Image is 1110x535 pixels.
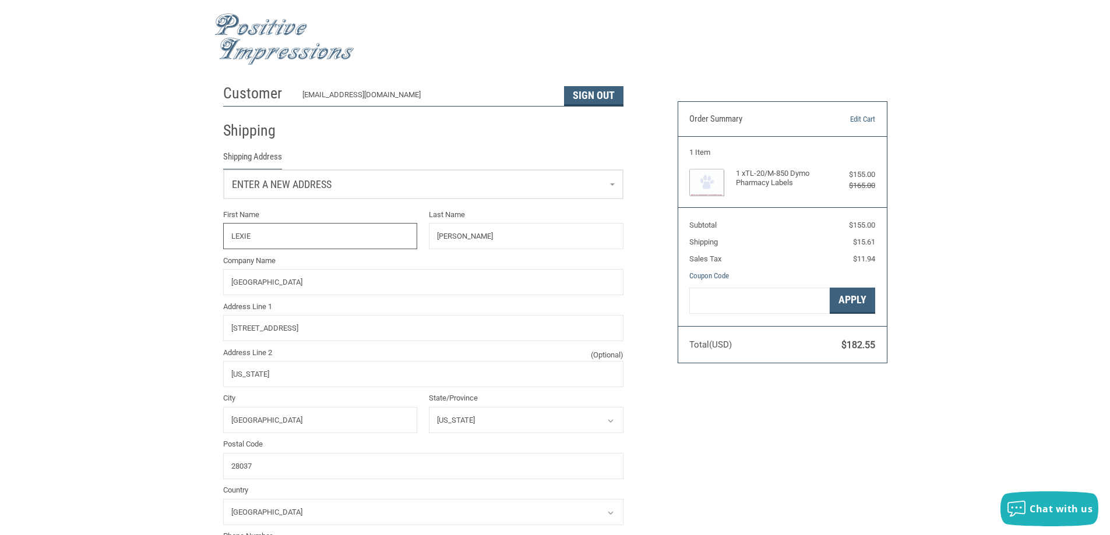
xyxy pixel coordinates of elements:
h3: Order Summary [689,114,816,125]
div: $165.00 [829,180,875,192]
h4: 1 x TL-20/M-850 Dymo Pharmacy Labels [736,169,826,188]
span: Shipping [689,238,718,246]
button: Sign Out [564,86,623,106]
label: First Name [223,209,418,221]
small: (Optional) [591,349,623,361]
label: Company Name [223,255,623,267]
span: Enter a new address [232,178,332,190]
img: Positive Impressions [214,13,354,65]
label: Last Name [429,209,623,221]
span: $182.55 [841,339,875,350]
label: Country [223,484,623,496]
h3: 1 Item [689,148,875,157]
legend: Shipping Address [223,150,282,169]
span: $15.61 [853,238,875,246]
label: State/Province [429,392,623,404]
label: Address Line 2 [223,347,623,359]
label: Postal Code [223,438,623,450]
span: $11.94 [853,254,875,263]
span: $155.00 [849,221,875,229]
span: Sales Tax [689,254,721,263]
button: Apply [830,288,875,314]
h2: Shipping [223,121,291,140]
label: City [223,392,418,404]
span: Subtotal [689,221,717,229]
a: Edit Cart [816,114,875,125]
div: [EMAIL_ADDRESS][DOMAIN_NAME] [302,89,552,106]
h2: Customer [223,84,291,103]
input: Gift Certificate or Coupon Code [689,288,830,314]
label: Address Line 1 [223,301,623,313]
span: Total (USD) [689,339,732,350]
button: Chat with us [1000,491,1098,526]
a: Enter or select a different address [224,170,623,199]
span: Chat with us [1030,502,1093,515]
a: Coupon Code [689,271,729,280]
div: $155.00 [829,169,875,180]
